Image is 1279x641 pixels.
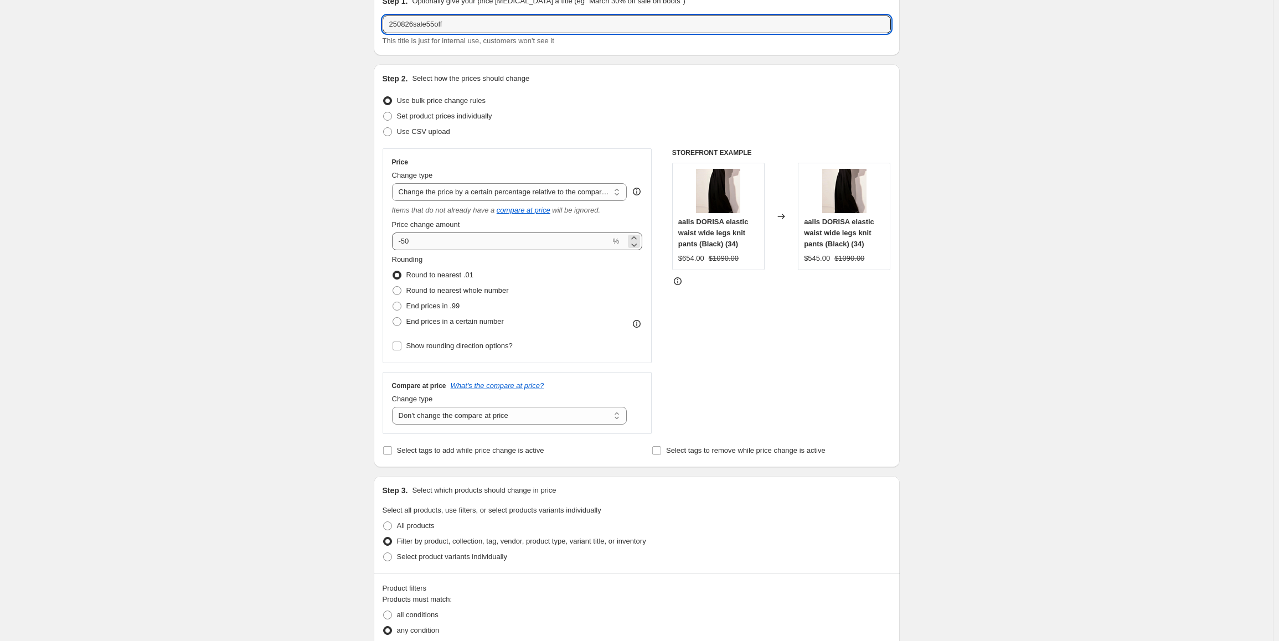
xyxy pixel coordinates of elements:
div: $545.00 [804,253,830,264]
span: Rounding [392,255,423,263]
h6: STOREFRONT EXAMPLE [672,148,891,157]
h2: Step 2. [383,73,408,84]
span: Products must match: [383,595,452,603]
span: Round to nearest .01 [406,271,473,279]
span: Select tags to remove while price change is active [666,446,826,454]
input: -20 [392,232,611,250]
img: SepWk4-108_80x.png [822,169,867,213]
span: This title is just for internal use, customers won't see it [383,37,554,45]
div: help [631,186,642,197]
strike: $1090.00 [834,253,864,264]
span: aalis DORISA elastic waist wide legs knit pants (Black) (34) [804,218,874,248]
i: will be ignored. [552,206,600,214]
div: Product filters [383,583,891,594]
span: End prices in a certain number [406,317,504,325]
span: Show rounding direction options? [406,342,513,350]
span: Select all products, use filters, or select products variants individually [383,506,601,514]
span: aalis DORISA elastic waist wide legs knit pants (Black) (34) [678,218,749,248]
span: Select product variants individually [397,552,507,561]
span: Price change amount [392,220,460,229]
p: Select which products should change in price [412,485,556,496]
span: Change type [392,395,433,403]
span: Filter by product, collection, tag, vendor, product type, variant title, or inventory [397,537,646,545]
div: $654.00 [678,253,704,264]
span: Round to nearest whole number [406,286,509,294]
span: Change type [392,171,433,179]
span: all conditions [397,611,439,619]
button: compare at price [497,206,550,214]
span: Set product prices individually [397,112,492,120]
span: Select tags to add while price change is active [397,446,544,454]
strike: $1090.00 [709,253,739,264]
p: Select how the prices should change [412,73,529,84]
h3: Compare at price [392,381,446,390]
span: Use bulk price change rules [397,96,486,105]
button: What's the compare at price? [451,381,544,390]
img: SepWk4-108_80x.png [696,169,740,213]
input: 30% off holiday sale [383,15,891,33]
span: % [612,237,619,245]
span: Use CSV upload [397,127,450,136]
h3: Price [392,158,408,167]
h2: Step 3. [383,485,408,496]
span: All products [397,521,435,530]
span: End prices in .99 [406,302,460,310]
i: Items that do not already have a [392,206,495,214]
span: any condition [397,626,440,634]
